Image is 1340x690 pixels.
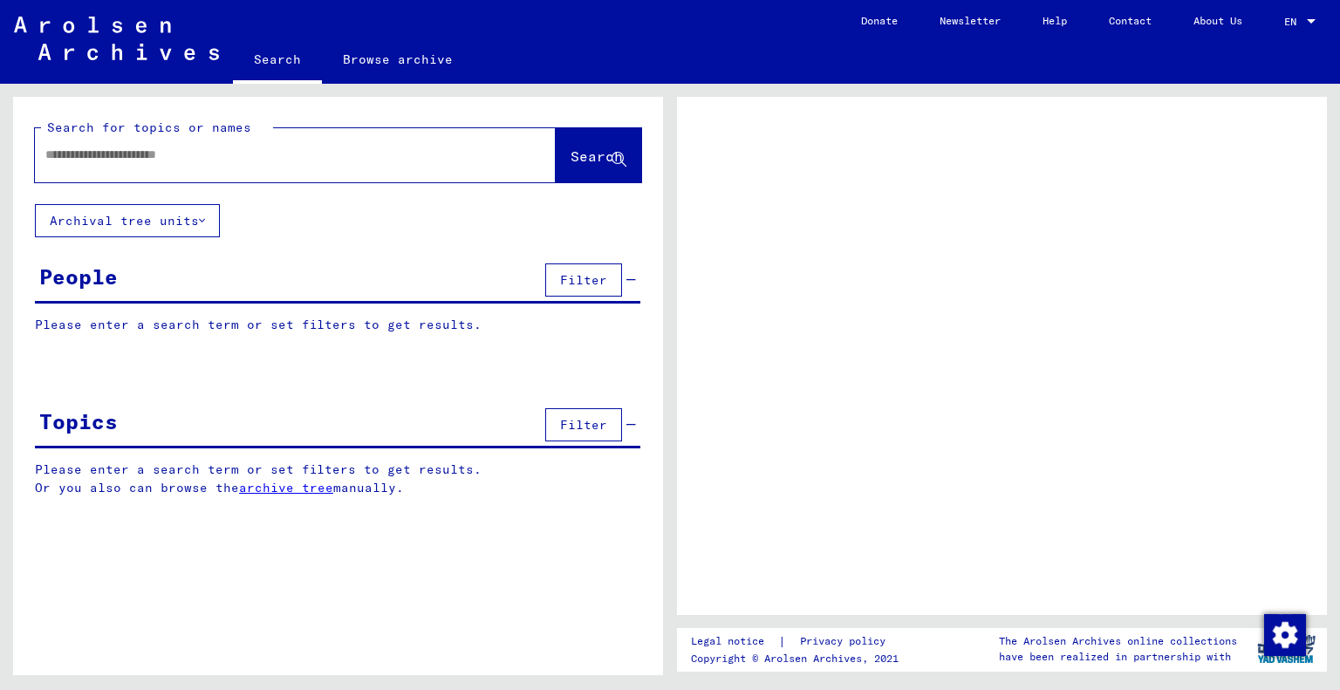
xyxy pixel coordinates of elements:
p: have been realized in partnership with [999,649,1237,665]
img: yv_logo.png [1254,627,1319,671]
div: People [39,261,118,292]
div: Topics [39,406,118,437]
p: Please enter a search term or set filters to get results. Or you also can browse the manually. [35,461,641,497]
p: Please enter a search term or set filters to get results. [35,316,640,334]
button: Archival tree units [35,204,220,237]
p: The Arolsen Archives online collections [999,633,1237,649]
a: Browse archive [322,38,474,80]
a: Search [233,38,322,84]
a: archive tree [239,480,333,495]
img: Arolsen_neg.svg [14,17,219,60]
span: EN [1284,16,1303,28]
span: Filter [560,417,607,433]
span: Search [571,147,623,165]
mat-label: Search for topics or names [47,120,251,135]
p: Copyright © Arolsen Archives, 2021 [691,651,906,666]
button: Filter [545,263,622,297]
button: Search [556,128,641,182]
span: Filter [560,272,607,288]
a: Privacy policy [786,632,906,651]
div: | [691,632,906,651]
a: Legal notice [691,632,778,651]
img: Change consent [1264,614,1306,656]
button: Filter [545,408,622,441]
